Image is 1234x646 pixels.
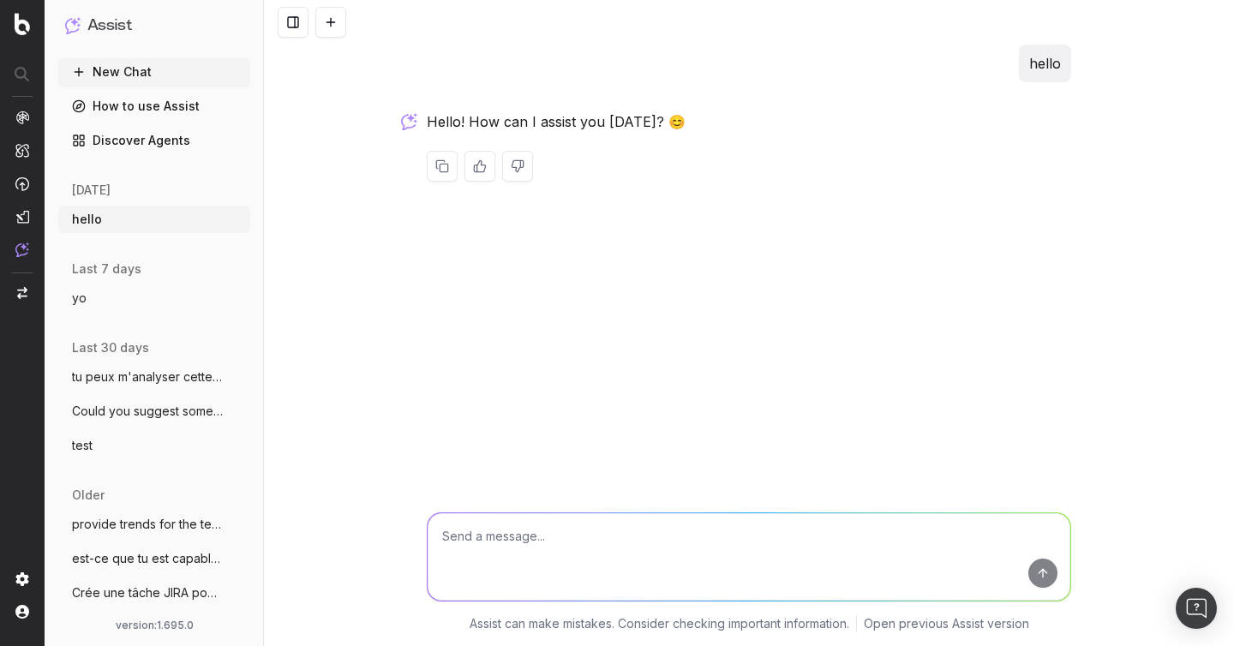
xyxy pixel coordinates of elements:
[15,242,29,257] img: Assist
[15,210,29,224] img: Studio
[58,579,250,607] button: Crée une tâche JIRA pour corriger le tit
[58,127,250,154] a: Discover Agents
[401,113,417,130] img: Botify assist logo
[72,516,223,533] span: provide trends for the term and its vari
[15,572,29,586] img: Setting
[864,615,1029,632] a: Open previous Assist version
[1176,588,1217,629] div: Open Intercom Messenger
[87,14,132,38] h1: Assist
[58,545,250,572] button: est-ce que tu est capable de me donner p
[58,93,250,120] a: How to use Assist
[15,13,30,35] img: Botify logo
[15,605,29,619] img: My account
[72,260,141,278] span: last 7 days
[15,111,29,124] img: Analytics
[58,284,250,312] button: yo
[58,432,250,459] button: test
[427,110,1071,134] p: Hello! How can I assist you [DATE]? 😊
[65,14,243,38] button: Assist
[72,339,149,356] span: last 30 days
[65,619,243,632] div: version: 1.695.0
[1029,51,1061,75] p: hello
[72,487,105,504] span: older
[58,398,250,425] button: Could you suggest some relative keywords
[72,584,223,601] span: Crée une tâche JIRA pour corriger le tit
[58,511,250,538] button: provide trends for the term and its vari
[72,211,102,228] span: hello
[58,363,250,391] button: tu peux m'analyser cette page : https://
[72,290,87,307] span: yo
[17,287,27,299] img: Switch project
[72,368,223,386] span: tu peux m'analyser cette page : https://
[65,17,81,33] img: Assist
[58,206,250,233] button: hello
[72,437,93,454] span: test
[72,182,111,199] span: [DATE]
[470,615,849,632] p: Assist can make mistakes. Consider checking important information.
[15,176,29,191] img: Activation
[72,403,223,420] span: Could you suggest some relative keywords
[58,58,250,86] button: New Chat
[72,550,223,567] span: est-ce que tu est capable de me donner p
[15,143,29,158] img: Intelligence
